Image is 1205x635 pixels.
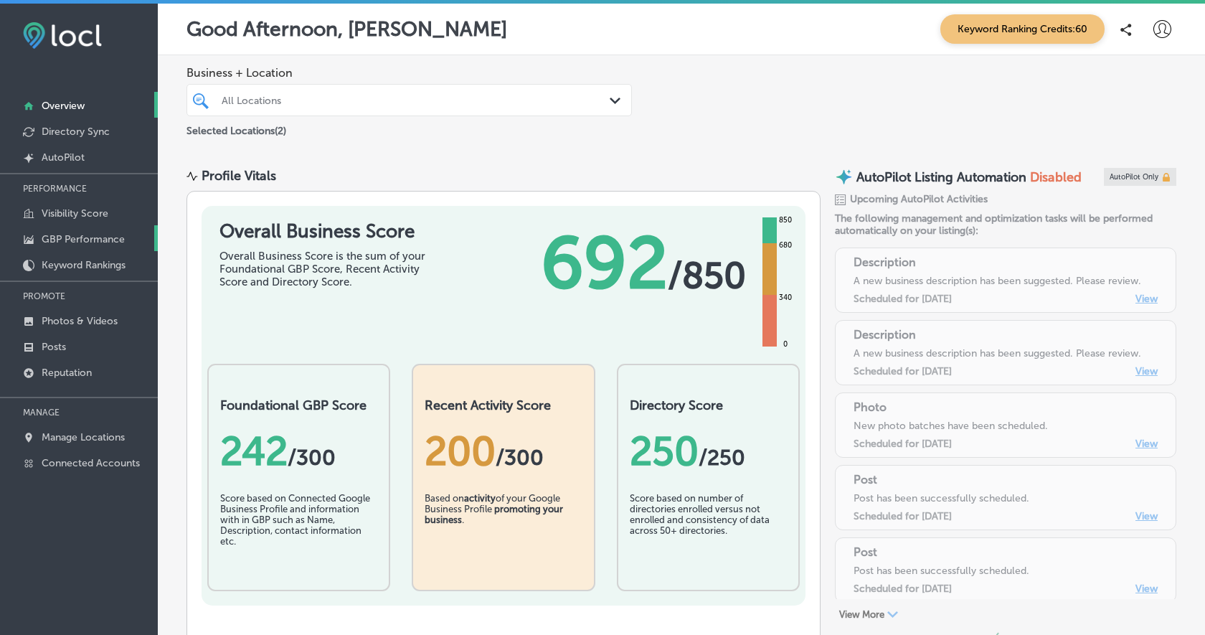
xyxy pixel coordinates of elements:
span: /250 [699,445,745,471]
p: Directory Sync [42,126,110,138]
span: Disabled [1030,169,1082,185]
p: Photos & Videos [42,315,118,327]
b: promoting your business [425,504,563,525]
p: Selected Locations ( 2 ) [186,119,286,137]
p: Manage Locations [42,431,125,443]
div: 680 [776,240,795,251]
p: Connected Accounts [42,457,140,469]
h2: Recent Activity Score [425,398,582,413]
span: /300 [496,445,544,471]
p: Posts [42,341,66,353]
img: fda3e92497d09a02dc62c9cd864e3231.png [23,22,102,49]
div: Profile Vitals [202,168,276,184]
div: All Locations [222,94,611,106]
div: 340 [776,292,795,304]
span: / 850 [668,254,746,297]
div: 250 [630,428,787,475]
p: AutoPilot Listing Automation [856,169,1026,185]
div: Overall Business Score is the sum of your Foundational GBP Score, Recent Activity Score and Direc... [219,250,435,288]
span: / 300 [288,445,336,471]
h2: Directory Score [630,398,787,413]
div: 200 [425,428,582,475]
img: autopilot-icon [835,168,853,186]
div: Based on of your Google Business Profile . [425,493,582,565]
div: 850 [776,215,795,226]
p: Visibility Score [42,207,108,220]
h2: Foundational GBP Score [220,398,377,413]
b: activity [464,493,496,504]
p: Keyword Rankings [42,259,126,271]
p: GBP Performance [42,233,125,245]
p: AutoPilot [42,151,85,164]
div: 0 [780,339,790,350]
div: Score based on Connected Google Business Profile and information with in GBP such as Name, Descri... [220,493,377,565]
span: 692 [541,220,668,306]
p: Overview [42,100,85,112]
span: Business + Location [186,66,632,80]
div: 242 [220,428,377,475]
span: Keyword Ranking Credits: 60 [940,14,1105,44]
h1: Overall Business Score [219,220,435,243]
p: Reputation [42,367,92,379]
div: Score based on number of directories enrolled versus not enrolled and consistency of data across ... [630,493,787,565]
p: Good Afternoon, [PERSON_NAME] [186,17,507,41]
